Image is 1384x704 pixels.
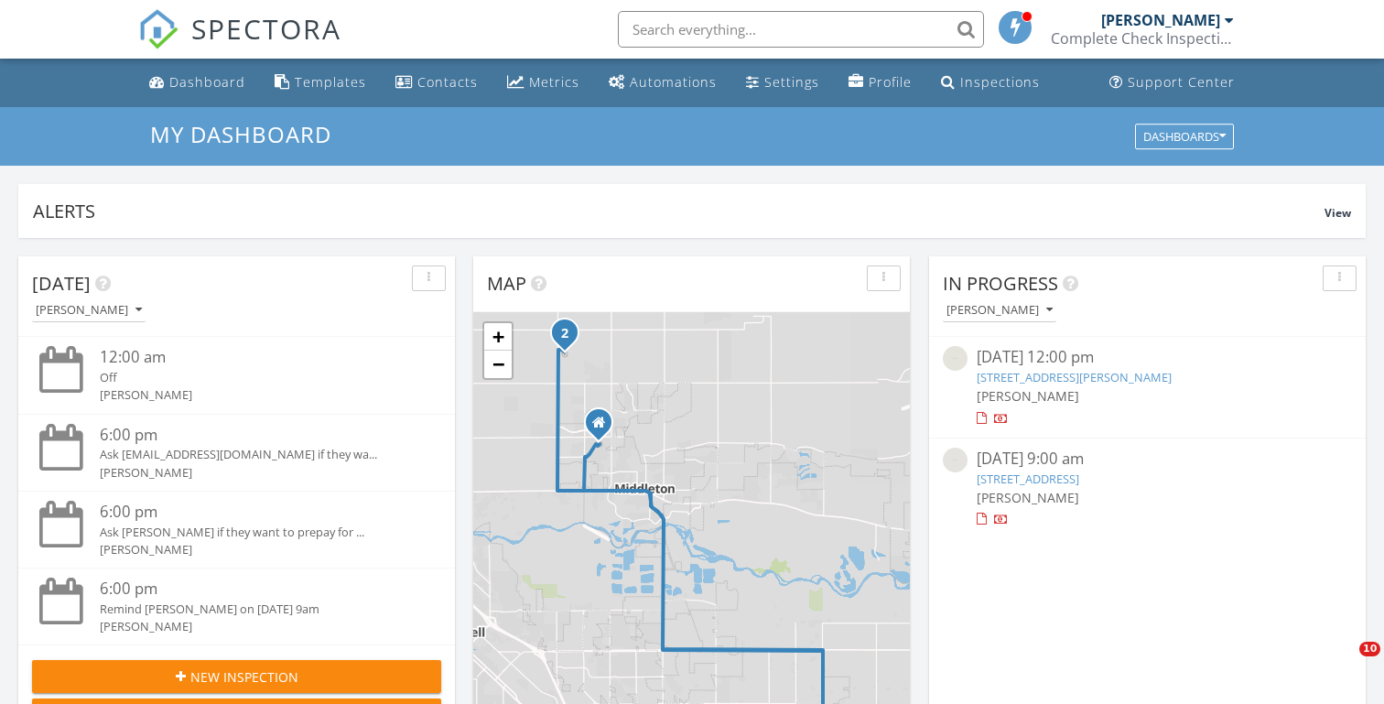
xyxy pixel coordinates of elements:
span: In Progress [943,271,1058,296]
div: Dashboard [169,73,245,91]
a: Dashboard [142,66,253,100]
div: [DATE] 9:00 am [977,448,1318,471]
a: Settings [739,66,827,100]
div: Ask [EMAIL_ADDRESS][DOMAIN_NAME] if they wa... [100,446,406,463]
div: 25534 Quail Hl Ln , Caldwell, ID 83607 [565,332,576,343]
div: Alerts [33,199,1325,223]
img: The Best Home Inspection Software - Spectora [138,9,178,49]
div: [PERSON_NAME] [100,464,406,482]
div: Dashboards [1143,130,1226,143]
a: SPECTORA [138,25,341,63]
span: [PERSON_NAME] [977,489,1079,506]
div: 6:00 pm [100,501,406,524]
div: [PERSON_NAME] [100,618,406,635]
div: Metrics [529,73,579,91]
iframe: Intercom live chat [1322,642,1366,686]
a: Zoom out [484,351,512,378]
div: 6:00 pm [100,424,406,447]
div: Profile [869,73,912,91]
div: [PERSON_NAME] [946,304,1053,317]
a: Support Center [1102,66,1242,100]
div: Off [100,369,406,386]
div: [DATE] 12:00 pm [977,346,1318,369]
div: Support Center [1128,73,1235,91]
img: streetview [943,346,968,371]
a: [STREET_ADDRESS][PERSON_NAME] [977,369,1172,385]
a: Metrics [500,66,587,100]
a: [DATE] 9:00 am [STREET_ADDRESS] [PERSON_NAME] [943,448,1352,529]
span: View [1325,205,1351,221]
button: [PERSON_NAME] [32,298,146,323]
div: Contacts [417,73,478,91]
button: New Inspection [32,660,441,693]
a: Company Profile [841,66,919,100]
span: 10 [1359,642,1380,656]
button: Dashboards [1135,124,1234,149]
span: New Inspection [190,667,298,687]
div: Settings [764,73,819,91]
a: Automations (Basic) [601,66,724,100]
div: Inspections [960,73,1040,91]
span: [DATE] [32,271,91,296]
div: Automations [630,73,717,91]
div: Remind [PERSON_NAME] on [DATE] 9am [100,601,406,618]
span: Map [487,271,526,296]
img: streetview [943,448,968,472]
a: Inspections [934,66,1047,100]
a: [STREET_ADDRESS] [977,471,1079,487]
div: 12:00 am [100,346,406,369]
button: [PERSON_NAME] [943,298,1056,323]
span: [PERSON_NAME] [977,387,1079,405]
span: SPECTORA [191,9,341,48]
a: Templates [267,66,373,100]
input: Search everything... [618,11,984,48]
div: [PERSON_NAME] [100,541,406,558]
a: Zoom in [484,323,512,351]
a: [DATE] 12:00 pm [STREET_ADDRESS][PERSON_NAME] [PERSON_NAME] [943,346,1352,428]
i: 2 [561,328,568,341]
div: 1789 Windmill Springs Ct, MIDDLETON Idaho 83644 [599,422,610,433]
div: Ask [PERSON_NAME] if they want to prepay for ... [100,524,406,541]
div: [PERSON_NAME] [1101,11,1220,29]
div: [PERSON_NAME] [36,304,142,317]
span: My Dashboard [150,119,331,149]
a: Contacts [388,66,485,100]
div: Complete Check Inspections, LLC [1051,29,1234,48]
div: [PERSON_NAME] [100,386,406,404]
div: 6:00 pm [100,578,406,601]
div: Templates [295,73,366,91]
